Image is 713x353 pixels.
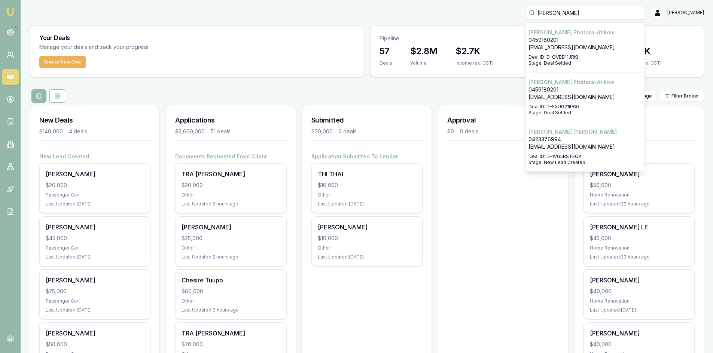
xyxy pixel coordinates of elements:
div: Last Updated: [DATE] [46,254,144,260]
div: [PERSON_NAME] [590,329,688,338]
h3: Approval [447,115,558,126]
div: Chesire Tuupo [182,276,280,285]
div: Last Updated: [DATE] [46,201,144,207]
p: Deal ID: D-5XUG21IP60 [528,104,642,110]
div: [PERSON_NAME] [46,223,144,232]
h3: $2.8M [410,45,438,57]
div: Home Renovation [590,245,688,251]
button: Filter Broker [660,91,704,101]
div: Other [318,192,416,198]
p: Manage your deals and track your progress. [39,43,231,52]
div: 51 deals [211,128,231,135]
div: 4 deals [69,128,87,135]
div: Passenger Car [46,298,144,304]
h4: Application Submitted To Lender [311,153,423,160]
div: $40,000 [590,288,688,295]
h3: Your Deals [39,35,355,41]
div: [PERSON_NAME] LE [590,223,688,232]
div: Last Updated: 2 hours ago [182,254,280,260]
h3: Submitted [311,115,423,126]
p: [EMAIL_ADDRESS][DOMAIN_NAME] [528,143,642,151]
p: [PERSON_NAME] Phatara-Atikom [528,78,642,86]
div: Last Updated: 2 hours ago [182,201,280,207]
div: [PERSON_NAME] [46,276,144,285]
h4: Documents Requested From Client [175,153,286,160]
input: Search deals [525,6,645,19]
div: $10,000 [318,235,416,242]
div: Select deal for Paul Phatara-Atikom [525,72,645,122]
div: Last Updated: [DATE] [318,254,416,260]
div: $20,000 [46,182,144,189]
div: [PERSON_NAME] [46,329,144,338]
div: Last Updated: 23 hours ago [590,201,688,207]
div: $0 [447,128,454,135]
h3: New Deals [39,115,150,126]
div: $20,000 [182,182,280,189]
div: Passenger Car [46,245,144,251]
div: $45,000 [46,235,144,242]
div: $20,000 [311,128,333,135]
div: $45,000 [590,235,688,242]
div: Home Renovation [590,298,688,304]
p: Stage: Deal Settled [528,110,642,116]
div: Home Renovation [590,192,688,198]
p: [EMAIL_ADDRESS][DOMAIN_NAME] [528,44,642,51]
div: [PERSON_NAME] [182,223,280,232]
div: Last Updated: 3 hours ago [182,307,280,313]
p: Stage: New Lead Created [528,160,642,165]
div: 2 deals [339,128,357,135]
h3: $2.7K [455,45,494,57]
div: THI THAI [318,170,416,179]
p: [PERSON_NAME] Phatara-Atikom [528,29,642,36]
div: Passenger Car [46,192,144,198]
div: Last Updated: [DATE] [590,307,688,313]
div: $50,000 [590,182,688,189]
div: [PERSON_NAME] [590,170,688,179]
div: Other [318,245,416,251]
div: Last Updated: 23 hours ago [590,254,688,260]
div: Income (ex. GST) [455,60,494,66]
div: $10,000 [318,182,416,189]
p: 0459180201 [528,36,642,44]
div: Other [182,245,280,251]
span: [PERSON_NAME] [667,10,704,16]
div: $140,000 [39,128,63,135]
p: 0459180201 [528,86,642,93]
h3: 57 [380,45,392,57]
div: $50,000 [46,341,144,348]
span: Filter Broker [671,93,699,99]
div: Volume [410,60,438,66]
div: TRA [PERSON_NAME] [182,329,280,338]
div: $40,000 [590,341,688,348]
div: $25,000 [46,288,144,295]
div: Last Updated: [DATE] [318,201,416,207]
p: [EMAIL_ADDRESS][DOMAIN_NAME] [528,93,642,101]
div: TRA [PERSON_NAME] [182,170,280,179]
div: Deals [380,60,392,66]
div: Other [182,192,280,198]
p: Stage: Deal Settled [528,60,642,66]
div: [PERSON_NAME] [46,170,144,179]
p: Deal ID: D-OVBB11JRKH [528,54,642,60]
p: Deal ID: D-1VG5RSTEQK [528,154,642,160]
button: Create New Deal [39,56,86,68]
img: emu-icon-u.png [6,7,15,16]
h4: New Lead Created [39,153,150,160]
p: [PERSON_NAME] [PERSON_NAME] [528,128,642,136]
div: Other [182,298,280,304]
div: Last Updated: [DATE] [46,307,144,313]
div: Select deal for Aaron Wakeley [525,122,645,172]
p: 0423376994 [528,136,642,143]
div: 0 deals [460,128,478,135]
div: [PERSON_NAME] [590,276,688,285]
div: Select deal for Paul Phatara-Atikom [525,23,645,72]
div: $25,000 [182,235,280,242]
div: $60,000 [182,288,280,295]
div: $20,000 [182,341,280,348]
p: Pipeline [380,35,525,42]
h3: Applications [175,115,286,126]
div: [PERSON_NAME] [318,223,416,232]
div: $2,660,000 [175,128,205,135]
